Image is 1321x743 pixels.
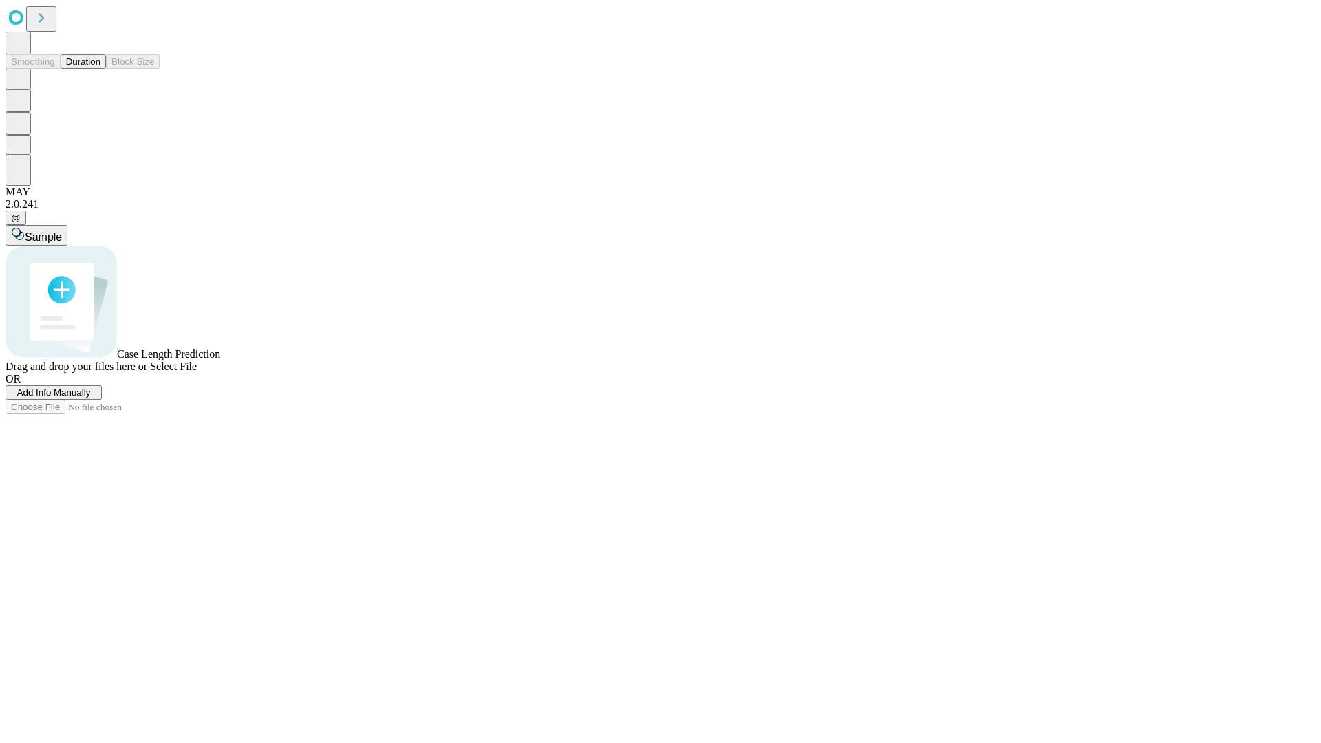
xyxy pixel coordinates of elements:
[6,211,26,225] button: @
[6,54,61,69] button: Smoothing
[61,54,106,69] button: Duration
[17,387,91,398] span: Add Info Manually
[6,360,147,372] span: Drag and drop your files here or
[150,360,197,372] span: Select File
[6,225,67,246] button: Sample
[6,198,1315,211] div: 2.0.241
[117,348,220,360] span: Case Length Prediction
[11,213,21,223] span: @
[25,231,62,243] span: Sample
[106,54,160,69] button: Block Size
[6,373,21,385] span: OR
[6,186,1315,198] div: MAY
[6,385,102,400] button: Add Info Manually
